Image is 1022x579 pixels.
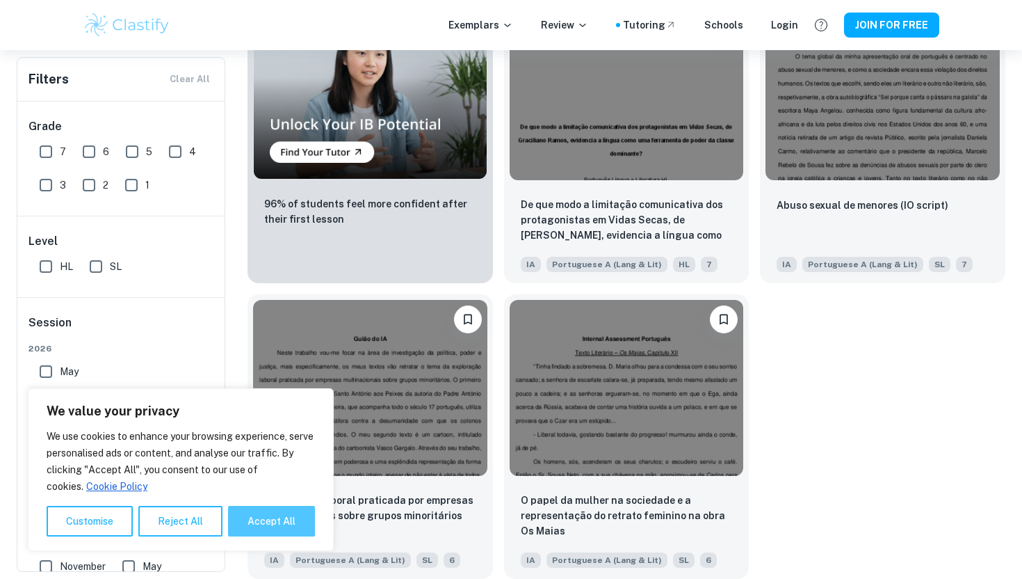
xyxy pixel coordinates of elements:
a: Cookie Policy [86,480,148,493]
span: May [143,559,161,574]
button: Please log in to bookmark exemplars [710,306,738,333]
button: Please log in to bookmark exemplars [454,306,482,333]
span: 7 [956,257,973,272]
span: SL [110,259,122,274]
p: Exploração laboral praticada por empresas multinacionais sobre grupos minoritários [264,493,476,523]
a: Please log in to bookmark exemplarsExploração laboral praticada por empresas multinacionais sobre... [248,294,493,578]
a: Schools [704,17,743,33]
span: 6 [700,553,717,568]
a: Tutoring [623,17,676,33]
img: Portuguese A (Lang & Lit) IA example thumbnail: Abuso sexual de menores (IO script) [765,5,1000,180]
img: Portuguese A (Lang & Lit) IA example thumbnail: Exploração laboral praticada por empresa [253,300,487,475]
span: Portuguese A (Lang & Lit) [290,553,411,568]
img: Clastify logo [83,11,171,39]
button: Customise [47,506,133,537]
span: 6 [444,553,460,568]
button: JOIN FOR FREE [844,13,939,38]
span: 4 [189,144,196,159]
p: De que modo a limitação comunicativa dos protagonistas em Vidas Secas, de Graciliano Ramos, evide... [521,197,733,244]
button: Reject All [138,506,222,537]
span: HL [60,259,73,274]
span: 5 [146,144,152,159]
h6: Session [29,315,215,342]
span: IA [521,257,541,272]
span: 7 [701,257,717,272]
span: SL [929,257,950,272]
span: Portuguese A (Lang & Lit) [546,257,667,272]
span: 6 [103,144,109,159]
span: IA [264,553,284,568]
a: Please log in to bookmark exemplarsO papel da mulher na sociedade e a representação do retrato fe... [504,294,749,578]
h6: Grade [29,118,215,135]
p: O papel da mulher na sociedade e a representação do retrato feminino na obra Os Maias [521,493,733,539]
span: 2 [103,177,108,193]
p: Exemplars [448,17,513,33]
span: 3 [60,177,66,193]
span: 7 [60,144,66,159]
p: We value your privacy [47,403,315,420]
img: Portuguese A (Lang & Lit) IA example thumbnail: O papel da mulher na sociedade e a repre [510,300,744,475]
p: We use cookies to enhance your browsing experience, serve personalised ads or content, and analys... [47,428,315,495]
a: Login [771,17,798,33]
div: We value your privacy [28,388,334,551]
p: Review [541,17,588,33]
span: IA [777,257,797,272]
span: 1 [145,177,149,193]
span: Portuguese A (Lang & Lit) [546,553,667,568]
p: Abuso sexual de menores (IO script) [777,198,948,213]
h6: Level [29,233,215,250]
button: Accept All [228,506,315,537]
span: November [60,559,106,574]
h6: Filters [29,70,69,89]
span: 2026 [29,342,215,355]
span: HL [673,257,695,272]
span: Portuguese A (Lang & Lit) [802,257,923,272]
span: SL [416,553,438,568]
span: IA [521,553,541,568]
button: Help and Feedback [809,13,833,37]
img: Portuguese A (Lang & Lit) IA example thumbnail: De que modo a limitação comunicativa dos [510,5,744,180]
span: SL [673,553,695,568]
img: Thumbnail [253,5,487,180]
span: May [60,364,79,379]
p: 96% of students feel more confident after their first lesson [264,196,476,227]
